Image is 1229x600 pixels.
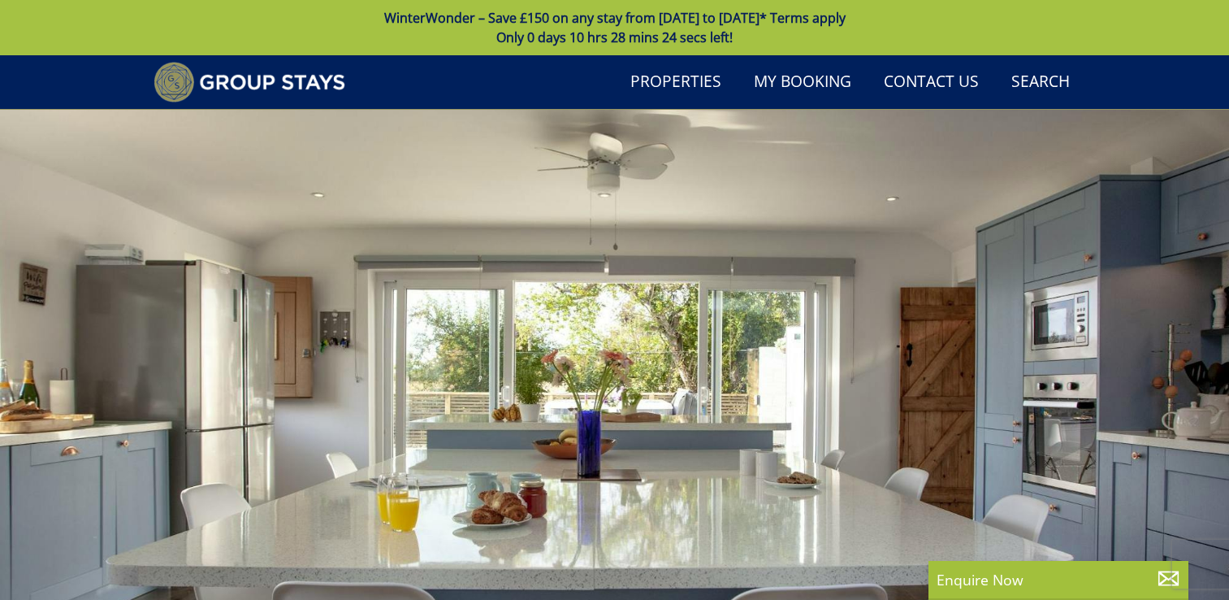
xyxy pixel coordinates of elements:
p: Enquire Now [937,569,1180,590]
a: My Booking [747,64,858,101]
a: Search [1005,64,1076,101]
img: Group Stays [154,62,346,102]
span: Only 0 days 10 hrs 28 mins 24 secs left! [496,28,733,46]
a: Contact Us [877,64,985,101]
a: Properties [624,64,728,101]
